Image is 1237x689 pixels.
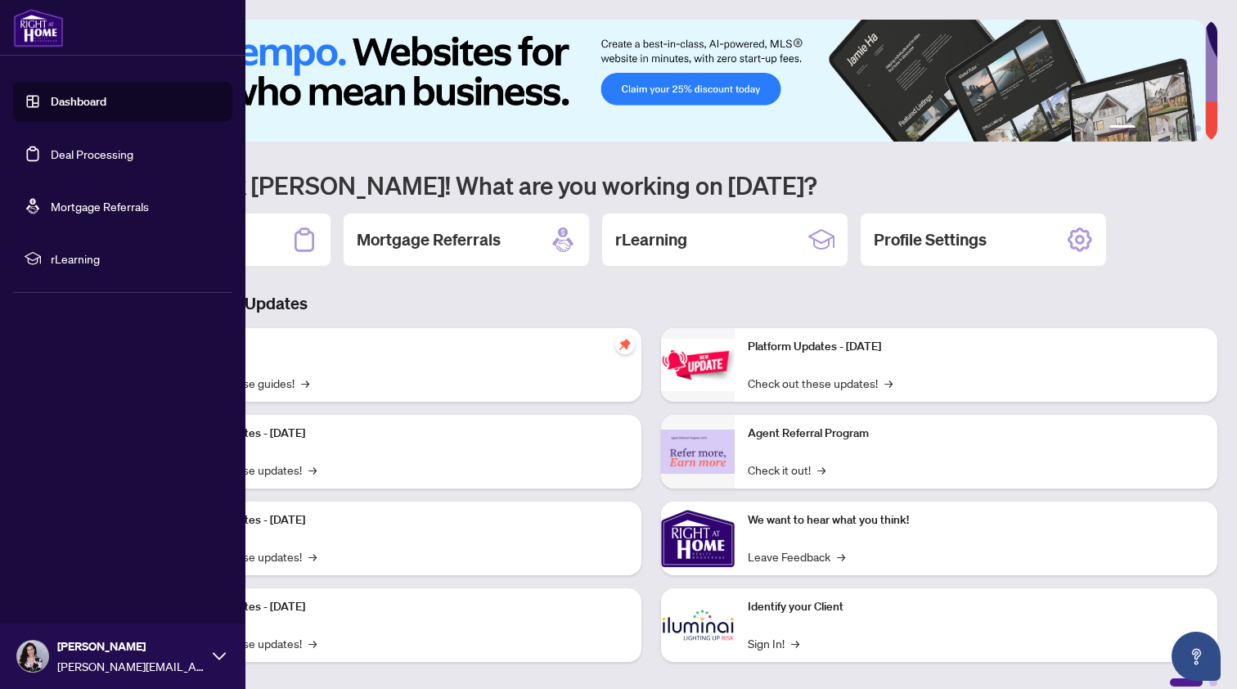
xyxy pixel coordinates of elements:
[748,634,799,652] a: Sign In!→
[874,228,987,251] h2: Profile Settings
[615,228,687,251] h2: rLearning
[308,547,317,565] span: →
[748,511,1204,529] p: We want to hear what you think!
[85,169,1217,200] h1: Welcome back [PERSON_NAME]! What are you working on [DATE]?
[301,374,309,392] span: →
[837,547,845,565] span: →
[1142,125,1149,132] button: 2
[748,338,1204,356] p: Platform Updates - [DATE]
[51,146,133,161] a: Deal Processing
[791,634,799,652] span: →
[884,374,893,392] span: →
[1155,125,1162,132] button: 3
[1172,632,1221,681] button: Open asap
[13,8,64,47] img: logo
[51,94,106,109] a: Dashboard
[661,339,735,390] img: Platform Updates - June 23, 2025
[1109,125,1136,132] button: 1
[57,637,205,655] span: [PERSON_NAME]
[1194,125,1201,132] button: 6
[1181,125,1188,132] button: 5
[748,547,845,565] a: Leave Feedback→
[615,335,635,354] span: pushpin
[308,634,317,652] span: →
[85,292,1217,315] h3: Brokerage & Industry Updates
[172,511,628,529] p: Platform Updates - [DATE]
[17,641,48,672] img: Profile Icon
[172,425,628,443] p: Platform Updates - [DATE]
[748,598,1204,616] p: Identify your Client
[57,657,205,675] span: [PERSON_NAME][EMAIL_ADDRESS][PERSON_NAME][DOMAIN_NAME]
[1168,125,1175,132] button: 4
[748,425,1204,443] p: Agent Referral Program
[748,374,893,392] a: Check out these updates!→
[661,430,735,475] img: Agent Referral Program
[51,250,221,268] span: rLearning
[51,199,149,214] a: Mortgage Referrals
[308,461,317,479] span: →
[661,588,735,662] img: Identify your Client
[357,228,501,251] h2: Mortgage Referrals
[85,20,1205,142] img: Slide 0
[172,598,628,616] p: Platform Updates - [DATE]
[817,461,825,479] span: →
[661,502,735,575] img: We want to hear what you think!
[172,338,628,356] p: Self-Help
[748,461,825,479] a: Check it out!→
